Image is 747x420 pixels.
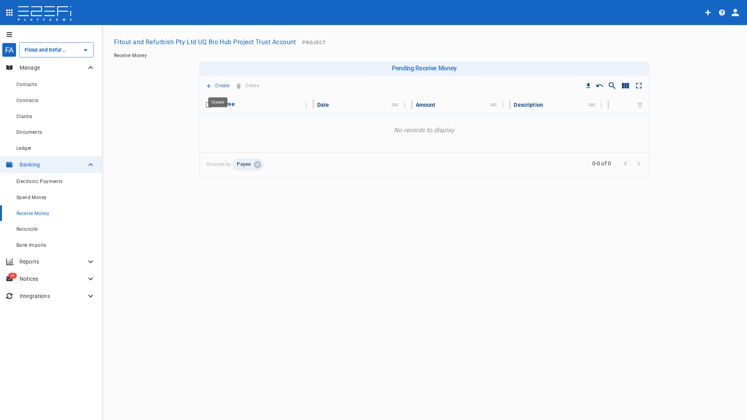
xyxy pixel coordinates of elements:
[16,242,46,248] span: Bank Imports
[619,159,632,167] span: Go to previous page
[2,43,16,57] div: FA
[206,158,636,171] span: Grouped by
[16,226,38,232] span: Reconcile
[16,211,49,216] span: Receive Money
[632,159,645,167] span: Go to next page
[606,79,619,92] button: Show/Hide search
[634,101,645,108] span: Expand all
[16,82,37,87] span: Contacts
[234,80,261,92] span: Delete receive money
[111,34,299,50] button: Fitout and Refurbish Pty Ltd UQ Bio Hub Project Trust Account
[16,179,63,184] span: Electronic Payments
[586,99,597,110] button: Move
[16,114,32,119] span: Claims
[8,273,17,279] span: 34
[390,99,400,110] button: Move
[317,100,330,109] div: Date
[202,65,646,72] h6: Pending Receive Money
[204,80,232,92] button: Create
[114,53,734,58] nav: breadcrumb
[232,161,256,168] span: Payee
[20,292,86,300] p: Integrations
[114,53,147,58] a: Receive Money
[16,129,42,135] span: Documents
[23,46,68,54] input: Fitout and Refurbish Pty Ltd UQ Bio Hub Project Trust Account
[16,98,39,103] span: Contracts
[300,99,313,111] button: Column Actions
[16,195,46,200] span: Spend Money
[215,81,230,90] p: Create
[589,160,614,167] span: 0-0 of 0
[514,100,543,109] div: Description
[594,80,606,92] button: Reset Sorting
[20,64,86,72] p: Manage
[16,145,31,151] span: Ledger
[399,99,411,111] button: Column Actions
[20,161,86,169] p: Banking
[632,79,645,92] button: Toggle full screen
[20,275,86,283] p: Notices
[208,97,227,107] div: Create
[488,99,499,110] button: Move
[20,258,86,266] p: Reports
[80,45,91,56] button: Open
[232,158,264,171] div: Payee
[595,99,608,111] button: Column Actions
[302,40,326,45] span: Project
[416,100,436,109] div: Amount
[203,99,214,110] span: Toggle select all
[583,80,594,91] button: Download CSV
[619,79,632,92] button: Show/Hide columns
[497,99,509,111] button: Column Actions
[200,113,649,152] p: No records to display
